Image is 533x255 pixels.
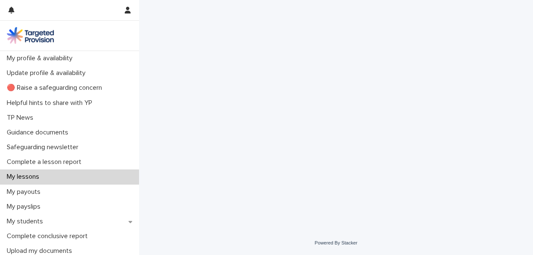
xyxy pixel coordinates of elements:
[3,69,92,77] p: Update profile & availability
[3,217,50,225] p: My students
[3,143,85,151] p: Safeguarding newsletter
[3,247,79,255] p: Upload my documents
[3,129,75,137] p: Guidance documents
[3,84,109,92] p: 🔴 Raise a safeguarding concern
[7,27,54,44] img: M5nRWzHhSzIhMunXDL62
[3,99,99,107] p: Helpful hints to share with YP
[3,173,46,181] p: My lessons
[3,54,79,62] p: My profile & availability
[315,240,357,245] a: Powered By Stacker
[3,203,47,211] p: My payslips
[3,232,94,240] p: Complete conclusive report
[3,158,88,166] p: Complete a lesson report
[3,114,40,122] p: TP News
[3,188,47,196] p: My payouts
